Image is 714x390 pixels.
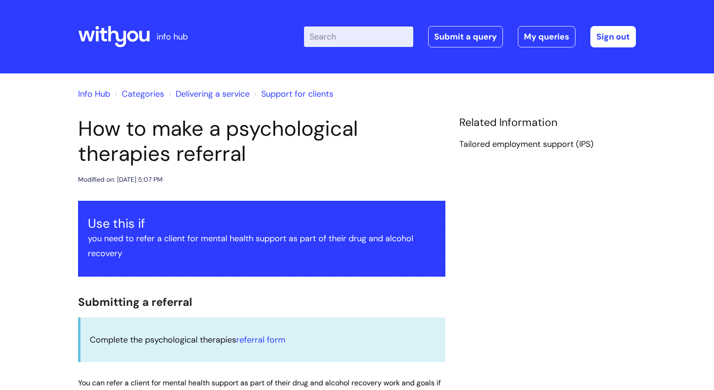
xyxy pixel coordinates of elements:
[304,26,636,47] div: | -
[176,88,250,99] a: Delivering a service
[261,88,333,99] a: Support for clients
[459,116,636,129] h4: Related Information
[78,174,163,185] div: Modified on: [DATE] 5:07 PM
[78,88,110,99] a: Info Hub
[122,88,164,99] a: Categories
[157,29,188,44] p: info hub
[88,216,436,231] h3: Use this if
[88,231,436,261] p: you need to refer a client for mental health support as part of their drug and alcohol recovery
[236,334,285,345] a: referral form
[112,86,164,101] li: Solution home
[166,86,250,101] li: Delivering a service
[90,332,436,347] p: Complete the psychological therapies
[459,139,594,151] a: Tailored employment support (IPS)
[78,295,192,309] span: Submitting a referral
[78,116,445,166] h1: How to make a psychological therapies referral
[590,26,636,47] a: Sign out
[304,26,413,47] input: Search
[518,26,575,47] a: My queries
[252,86,333,101] li: Support for clients
[428,26,503,47] a: Submit a query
